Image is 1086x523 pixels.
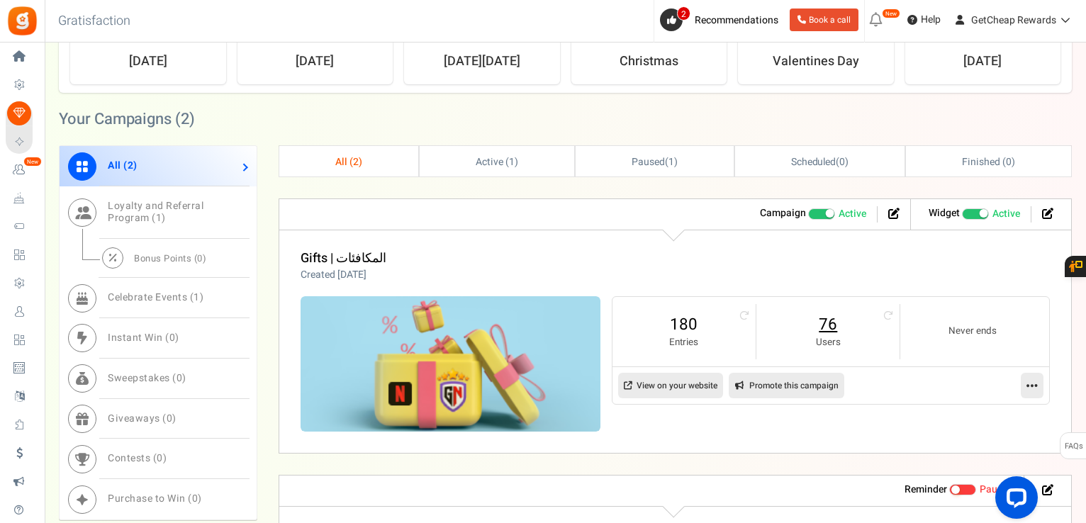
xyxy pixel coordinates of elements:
[632,154,678,169] span: ( )
[108,198,203,225] span: Loyalty and Referral Program ( )
[444,52,520,71] strong: [DATE][DATE]
[918,206,1031,223] li: Widget activated
[108,330,179,345] span: Instant Win ( )
[509,154,515,169] span: 1
[169,330,176,345] span: 0
[108,371,186,386] span: Sweepstakes ( )
[839,154,845,169] span: 0
[6,158,38,182] a: New
[914,325,1030,338] small: Never ends
[618,373,723,398] a: View on your website
[771,313,885,336] a: 76
[177,371,183,386] span: 0
[1064,433,1083,460] span: FAQs
[181,108,189,130] span: 2
[773,52,859,71] strong: Valentines Day
[108,491,202,506] span: Purchase to Win ( )
[108,411,177,426] span: Giveaways ( )
[992,207,1020,221] span: Active
[839,207,866,221] span: Active
[296,52,334,71] strong: [DATE]
[791,154,849,169] span: ( )
[192,491,198,506] span: 0
[760,206,806,220] strong: Campaign
[1006,154,1012,169] span: 0
[668,154,674,169] span: 1
[632,154,665,169] span: Paused
[695,13,778,28] span: Recommendations
[129,52,167,71] strong: [DATE]
[108,451,167,466] span: Contests ( )
[167,411,173,426] span: 0
[301,249,386,268] a: Gifts | المكافئات
[929,206,960,220] strong: Widget
[905,482,947,497] strong: Reminder
[197,252,203,265] span: 0
[627,336,741,349] small: Entries
[962,154,1014,169] span: Finished ( )
[301,268,386,282] p: Created [DATE]
[677,6,690,21] span: 2
[476,154,518,169] span: Active ( )
[917,13,941,27] span: Help
[335,154,362,169] span: All ( )
[971,13,1056,28] span: GetCheap Rewards
[660,9,784,31] a: 2 Recommendations
[902,9,946,31] a: Help
[980,482,1013,497] span: Paused
[156,210,162,225] span: 1
[128,158,134,173] span: 2
[627,313,741,336] a: 180
[6,5,38,37] img: Gratisfaction
[43,7,146,35] h3: Gratisfaction
[963,52,1002,71] strong: [DATE]
[620,52,678,71] strong: Christmas
[134,252,206,265] span: Bonus Points ( )
[108,158,138,173] span: All ( )
[771,336,885,349] small: Users
[791,154,836,169] span: Scheduled
[353,154,359,169] span: 2
[194,290,200,305] span: 1
[157,451,163,466] span: 0
[729,373,844,398] a: Promote this campaign
[882,9,900,18] em: New
[108,290,203,305] span: Celebrate Events ( )
[790,9,858,31] a: Book a call
[23,157,42,167] em: New
[59,112,195,126] h2: Your Campaigns ( )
